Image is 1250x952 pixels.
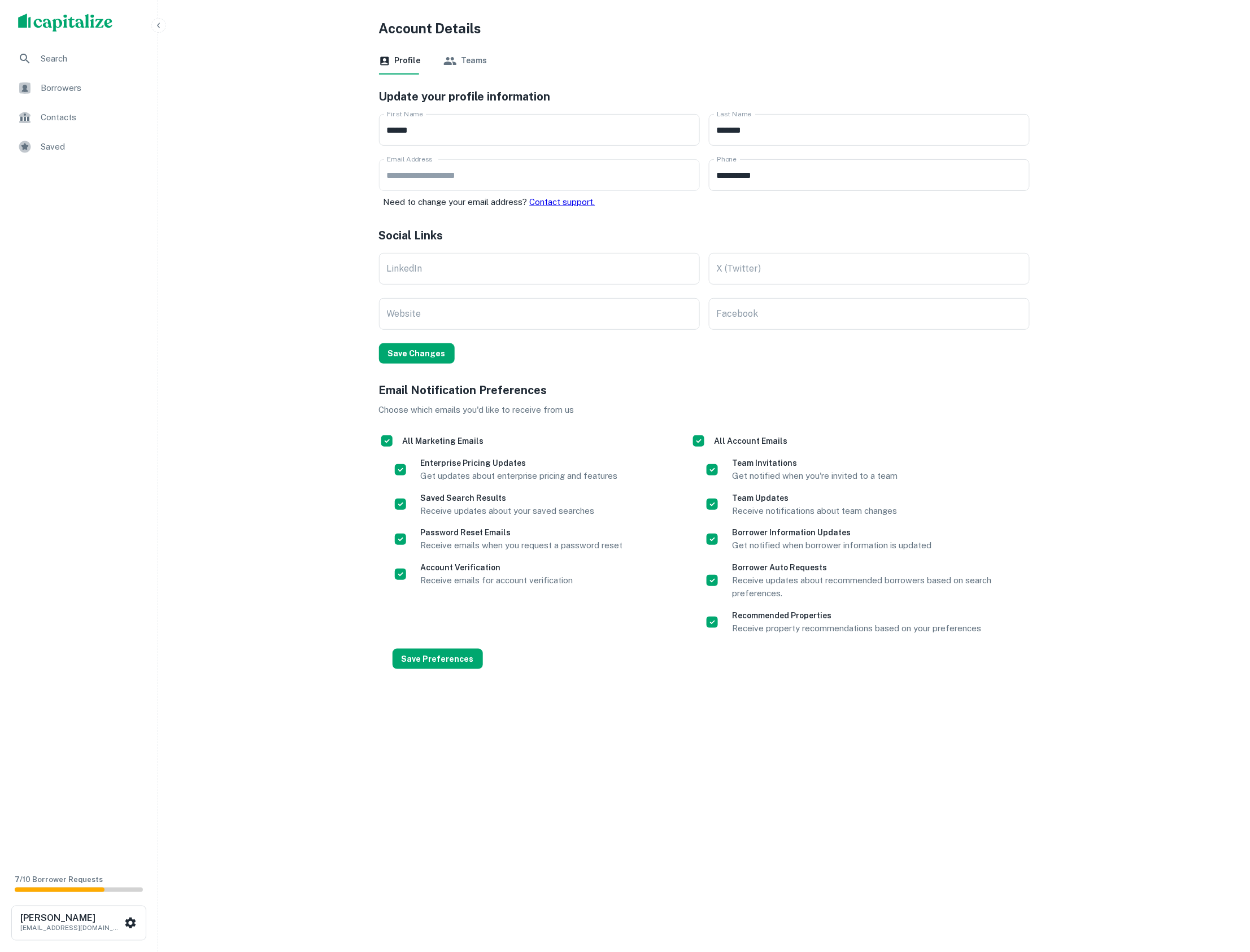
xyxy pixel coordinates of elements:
h6: Team Updates [733,492,898,504]
img: capitalize-logo.png [18,14,113,32]
p: Receive updates about recommended borrowers based on search preferences. [733,574,1016,600]
h6: Borrower Auto Requests [733,561,1016,574]
button: Profile [379,47,421,75]
label: First Name [387,109,423,119]
p: [EMAIL_ADDRESS][DOMAIN_NAME] [20,923,122,933]
h5: Social Links [379,227,1030,244]
p: Receive property recommendations based on your preferences [733,622,982,635]
span: Borrowers [41,81,142,95]
p: Get notified when borrower information is updated [733,539,932,552]
a: Contacts [9,104,149,131]
button: Save Changes [379,343,455,364]
label: Last Name [717,109,752,119]
h6: Password Reset Emails [421,526,623,539]
span: 7 / 10 Borrower Requests [15,876,103,884]
h5: Update your profile information [379,88,1030,105]
button: Teams [443,47,487,75]
p: Need to change your email address? [384,195,700,209]
button: Save Preferences [393,649,483,669]
h6: Team Invitations [733,457,898,469]
h4: Account Details [379,18,1030,38]
h6: Borrower Information Updates [733,526,932,539]
a: Contact support. [530,197,595,207]
p: Get notified when you're invited to a team [733,469,898,483]
p: Receive notifications about team changes [733,504,898,518]
p: Receive emails for account verification [421,574,573,587]
label: Email Address [387,154,432,164]
iframe: Chat Widget [1194,862,1250,916]
h6: All Account Emails [715,435,788,447]
h6: Recommended Properties [733,609,982,622]
h6: Enterprise Pricing Updates [421,457,618,469]
h6: All Marketing Emails [403,435,484,447]
p: Receive emails when you request a password reset [421,539,623,552]
p: Receive updates about your saved searches [421,504,595,518]
p: Choose which emails you'd like to receive from us [379,403,1030,417]
h6: Saved Search Results [421,492,595,504]
p: Get updates about enterprise pricing and features [421,469,618,483]
button: [PERSON_NAME][EMAIL_ADDRESS][DOMAIN_NAME] [11,906,146,941]
a: Borrowers [9,75,149,102]
h5: Email Notification Preferences [379,382,1030,399]
span: Saved [41,140,142,154]
label: Phone [717,154,737,164]
h6: [PERSON_NAME] [20,914,122,923]
span: Search [41,52,142,65]
span: Contacts [41,111,142,124]
h6: Account Verification [421,561,573,574]
a: Saved [9,133,149,160]
a: Search [9,45,149,72]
